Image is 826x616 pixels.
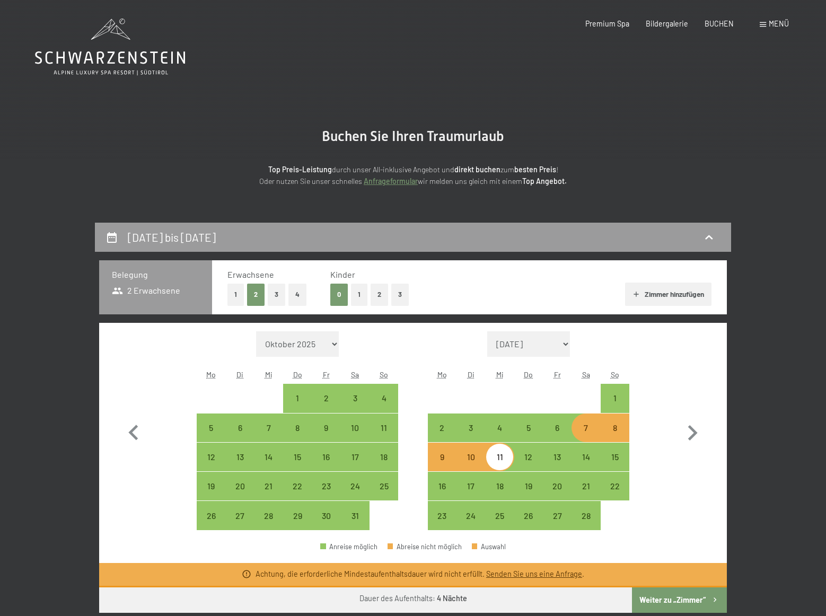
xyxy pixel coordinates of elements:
div: 4 [486,424,513,450]
div: Anreise möglich [370,413,398,442]
div: 30 [313,512,339,538]
div: Anreise möglich [254,443,283,471]
div: Anreise möglich [370,384,398,412]
div: Anreise möglich [254,413,283,442]
div: Anreise möglich [254,501,283,530]
button: 3 [268,284,285,305]
div: Anreise möglich [197,472,225,500]
div: Sat Jan 24 2026 [341,472,370,500]
div: 15 [284,453,311,479]
div: Anreise möglich [225,443,254,471]
div: Fri Feb 06 2026 [543,413,572,442]
div: 29 [284,512,311,538]
div: Anreise möglich [485,413,514,442]
div: Thu Jan 15 2026 [283,443,312,471]
div: 12 [198,453,224,479]
div: 16 [313,453,339,479]
div: Achtung, die erforderliche Mindestaufenthaltsdauer wird nicht erfüllt. . [256,569,584,579]
div: Mon Jan 12 2026 [197,443,225,471]
div: Anreise möglich [225,472,254,500]
div: 22 [284,482,311,508]
div: Sat Feb 07 2026 [572,413,600,442]
div: 9 [313,424,339,450]
div: Anreise möglich [514,413,543,442]
button: Zimmer hinzufügen [625,283,711,306]
abbr: Mittwoch [265,370,273,379]
div: Thu Jan 22 2026 [283,472,312,500]
div: Mon Feb 02 2026 [428,413,456,442]
button: 0 [330,284,348,305]
div: Anreise möglich [543,501,572,530]
div: Sat Jan 03 2026 [341,384,370,412]
span: 2 Erwachsene [112,285,180,296]
div: 26 [198,512,224,538]
abbr: Mittwoch [496,370,504,379]
div: 8 [284,424,311,450]
button: 1 [351,284,367,305]
div: Auswahl [472,543,506,550]
a: Bildergalerie [646,19,688,28]
strong: besten Preis [514,165,556,174]
div: Anreise möglich [341,413,370,442]
div: 2 [313,394,339,420]
abbr: Montag [437,370,447,379]
div: 28 [573,512,599,538]
div: 17 [458,482,484,508]
div: Anreise möglich [320,543,377,550]
div: Tue Jan 27 2026 [225,501,254,530]
div: 15 [602,453,628,479]
div: 25 [486,512,513,538]
a: Anfrageformular [364,177,418,186]
div: Anreise möglich [456,501,485,530]
div: 3 [458,424,484,450]
a: BUCHEN [705,19,734,28]
div: 20 [544,482,570,508]
div: 31 [342,512,368,538]
div: Thu Feb 12 2026 [514,443,543,471]
h3: Belegung [112,269,199,280]
div: Sun Feb 08 2026 [601,413,629,442]
div: 27 [544,512,570,538]
div: Mon Jan 26 2026 [197,501,225,530]
div: Anreise möglich [572,501,600,530]
div: Anreise möglich [341,472,370,500]
div: Sat Feb 28 2026 [572,501,600,530]
span: Premium Spa [585,19,629,28]
div: 21 [256,482,282,508]
div: Anreise möglich [485,443,514,471]
div: Thu Jan 01 2026 [283,384,312,412]
div: Thu Jan 08 2026 [283,413,312,442]
div: 12 [515,453,542,479]
div: 23 [429,512,455,538]
div: Mon Feb 09 2026 [428,443,456,471]
div: Anreise möglich [197,501,225,530]
div: 5 [198,424,224,450]
button: 4 [288,284,306,305]
div: Sat Feb 14 2026 [572,443,600,471]
div: Anreise möglich [283,472,312,500]
div: 18 [371,453,397,479]
div: Fri Jan 09 2026 [312,413,340,442]
abbr: Dienstag [468,370,474,379]
div: Anreise möglich [283,384,312,412]
div: Mon Jan 05 2026 [197,413,225,442]
div: Anreise möglich [572,443,600,471]
div: Thu Feb 26 2026 [514,501,543,530]
button: 1 [227,284,244,305]
div: Thu Jan 29 2026 [283,501,312,530]
span: Erwachsene [227,269,274,279]
button: Vorheriger Monat [118,331,149,531]
div: Tue Feb 24 2026 [456,501,485,530]
div: Anreise möglich [254,472,283,500]
div: Anreise möglich [456,472,485,500]
div: 1 [284,394,311,420]
div: Anreise möglich [601,413,629,442]
div: Anreise möglich [456,413,485,442]
b: 4 Nächte [437,594,467,603]
div: Anreise möglich [197,443,225,471]
div: Sun Jan 25 2026 [370,472,398,500]
div: Tue Feb 17 2026 [456,472,485,500]
div: Anreise möglich [312,384,340,412]
div: Anreise möglich [601,443,629,471]
div: Anreise möglich [514,443,543,471]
